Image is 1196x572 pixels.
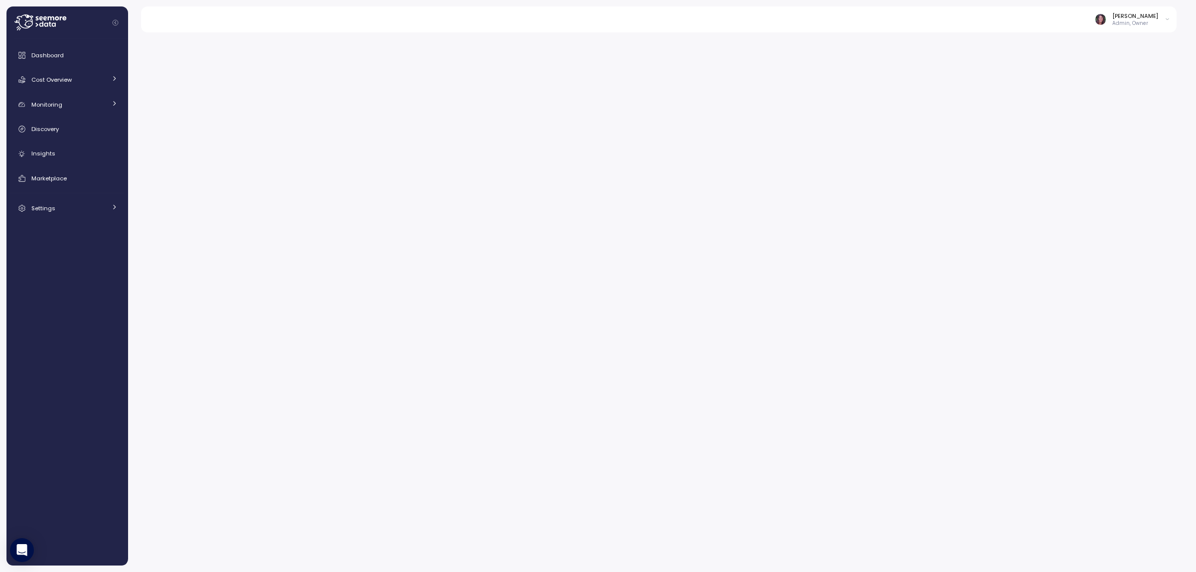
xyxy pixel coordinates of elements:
[10,198,124,218] a: Settings
[10,538,34,562] div: Open Intercom Messenger
[10,144,124,164] a: Insights
[31,101,62,109] span: Monitoring
[10,45,124,65] a: Dashboard
[109,19,122,26] button: Collapse navigation
[31,174,67,182] span: Marketplace
[31,76,72,84] span: Cost Overview
[31,51,64,59] span: Dashboard
[31,149,55,157] span: Insights
[31,125,59,133] span: Discovery
[10,119,124,139] a: Discovery
[31,204,55,212] span: Settings
[1112,12,1158,20] div: [PERSON_NAME]
[10,95,124,115] a: Monitoring
[10,70,124,90] a: Cost Overview
[1095,14,1106,24] img: ACg8ocLDuIZlR5f2kIgtapDwVC7yp445s3OgbrQTIAV7qYj8P05r5pI=s96-c
[1112,20,1158,27] p: Admin, Owner
[10,168,124,188] a: Marketplace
